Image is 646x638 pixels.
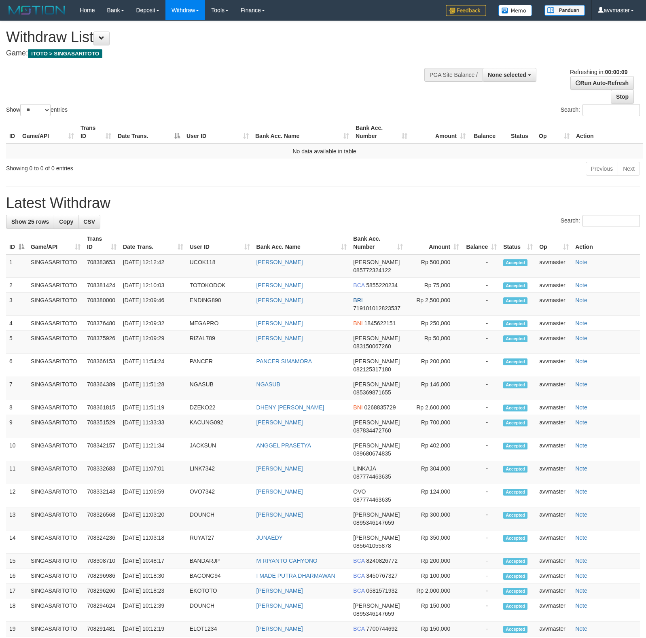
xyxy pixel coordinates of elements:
[582,215,640,227] input: Search:
[406,254,462,278] td: Rp 500,000
[462,415,500,438] td: -
[353,343,391,350] span: Copy 083150067260 to clipboard
[186,331,253,354] td: RIZAL789
[84,621,120,636] td: 708291481
[575,282,587,288] a: Note
[120,598,186,621] td: [DATE] 10:12:39
[353,534,400,541] span: [PERSON_NAME]
[28,278,84,293] td: SINGASARITOTO
[120,583,186,598] td: [DATE] 10:18:23
[6,553,28,568] td: 15
[406,377,462,400] td: Rp 146,000
[120,278,186,293] td: [DATE] 12:10:03
[84,530,120,553] td: 708324236
[572,231,640,254] th: Action
[120,377,186,400] td: [DATE] 11:51:28
[353,572,364,579] span: BCA
[186,553,253,568] td: BANDARJP
[498,5,532,16] img: Button%20Memo.svg
[575,358,587,365] a: Note
[28,598,84,621] td: SINGASARITOTO
[536,354,572,377] td: avvmaster
[353,488,366,495] span: OVO
[462,621,500,636] td: -
[503,420,527,426] span: Accepted
[28,415,84,438] td: SINGASARITOTO
[120,354,186,377] td: [DATE] 11:54:24
[186,461,253,484] td: LINK7342
[120,293,186,316] td: [DATE] 12:09:46
[11,218,49,225] span: Show 25 rows
[503,335,527,342] span: Accepted
[536,231,572,254] th: Op: activate to sort column ascending
[503,297,527,304] span: Accepted
[6,400,28,415] td: 8
[503,573,527,580] span: Accepted
[6,377,28,400] td: 7
[253,231,350,254] th: Bank Acc. Name: activate to sort column ascending
[120,254,186,278] td: [DATE] 12:12:42
[353,404,362,411] span: BNI
[252,121,352,144] th: Bank Acc. Name: activate to sort column ascending
[366,587,398,594] span: Copy 0581571932 to clipboard
[536,278,572,293] td: avvmaster
[84,316,120,331] td: 708376480
[536,438,572,461] td: avvmaster
[6,598,28,621] td: 18
[120,331,186,354] td: [DATE] 12:09:29
[406,484,462,507] td: Rp 124,000
[586,162,618,176] a: Previous
[575,335,587,341] a: Note
[28,316,84,331] td: SINGASARITOTO
[503,443,527,449] span: Accepted
[500,231,536,254] th: Status: activate to sort column ascending
[54,215,78,229] a: Copy
[411,121,469,144] th: Amount: activate to sort column ascending
[120,461,186,484] td: [DATE] 11:07:01
[120,316,186,331] td: [DATE] 12:09:32
[536,461,572,484] td: avvmaster
[256,465,303,472] a: [PERSON_NAME]
[256,419,303,426] a: [PERSON_NAME]
[353,602,400,609] span: [PERSON_NAME]
[353,320,362,326] span: BNI
[406,316,462,331] td: Rp 250,000
[6,254,28,278] td: 1
[84,484,120,507] td: 708332143
[353,587,364,594] span: BCA
[575,534,587,541] a: Note
[6,161,263,172] div: Showing 0 to 0 of 0 entries
[84,400,120,415] td: 708361815
[364,320,396,326] span: Copy 1845622151 to clipboard
[536,553,572,568] td: avvmaster
[406,553,462,568] td: Rp 200,000
[582,104,640,116] input: Search:
[6,144,643,159] td: No data available in table
[186,598,253,621] td: DOUNCH
[28,377,84,400] td: SINGASARITOTO
[6,621,28,636] td: 19
[536,316,572,331] td: avvmaster
[186,507,253,530] td: DOUNCH
[6,568,28,583] td: 16
[6,293,28,316] td: 3
[353,557,364,564] span: BCA
[78,215,100,229] a: CSV
[256,335,303,341] a: [PERSON_NAME]
[256,381,280,388] a: NGASUB
[406,598,462,621] td: Rp 150,000
[353,465,376,472] span: LINKAJA
[575,320,587,326] a: Note
[6,530,28,553] td: 14
[28,331,84,354] td: SINGASARITOTO
[120,400,186,415] td: [DATE] 11:51:19
[28,461,84,484] td: SINGASARITOTO
[536,400,572,415] td: avvmaster
[353,297,362,303] span: BRI
[353,511,400,518] span: [PERSON_NAME]
[406,400,462,415] td: Rp 2,600,000
[536,415,572,438] td: avvmaster
[186,415,253,438] td: KACUNG092
[406,331,462,354] td: Rp 50,000
[186,583,253,598] td: EKOTOTO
